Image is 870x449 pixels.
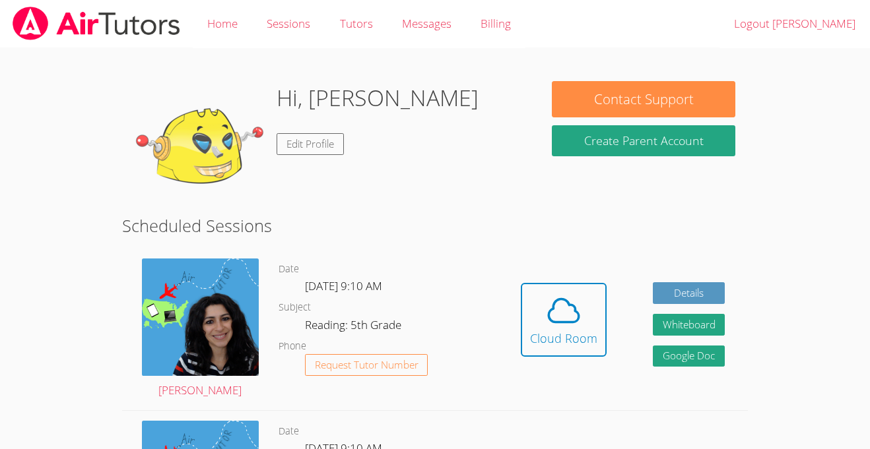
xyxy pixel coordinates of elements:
[142,258,259,375] img: air%20tutor%20avatar.png
[134,81,266,213] img: default.png
[653,345,725,367] a: Google Doc
[552,81,735,117] button: Contact Support
[122,213,749,238] h2: Scheduled Sessions
[279,299,311,316] dt: Subject
[142,258,259,400] a: [PERSON_NAME]
[277,81,479,115] h1: Hi, [PERSON_NAME]
[653,282,725,304] a: Details
[11,7,182,40] img: airtutors_banner-c4298cdbf04f3fff15de1276eac7730deb9818008684d7c2e4769d2f7ddbe033.png
[402,16,452,31] span: Messages
[521,283,607,357] button: Cloud Room
[530,329,597,347] div: Cloud Room
[277,133,344,155] a: Edit Profile
[279,423,299,440] dt: Date
[315,360,418,370] span: Request Tutor Number
[279,261,299,278] dt: Date
[305,278,382,293] span: [DATE] 9:10 AM
[552,125,735,156] button: Create Parent Account
[305,354,428,376] button: Request Tutor Number
[279,338,306,355] dt: Phone
[653,314,725,336] button: Whiteboard
[305,316,404,338] dd: Reading: 5th Grade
